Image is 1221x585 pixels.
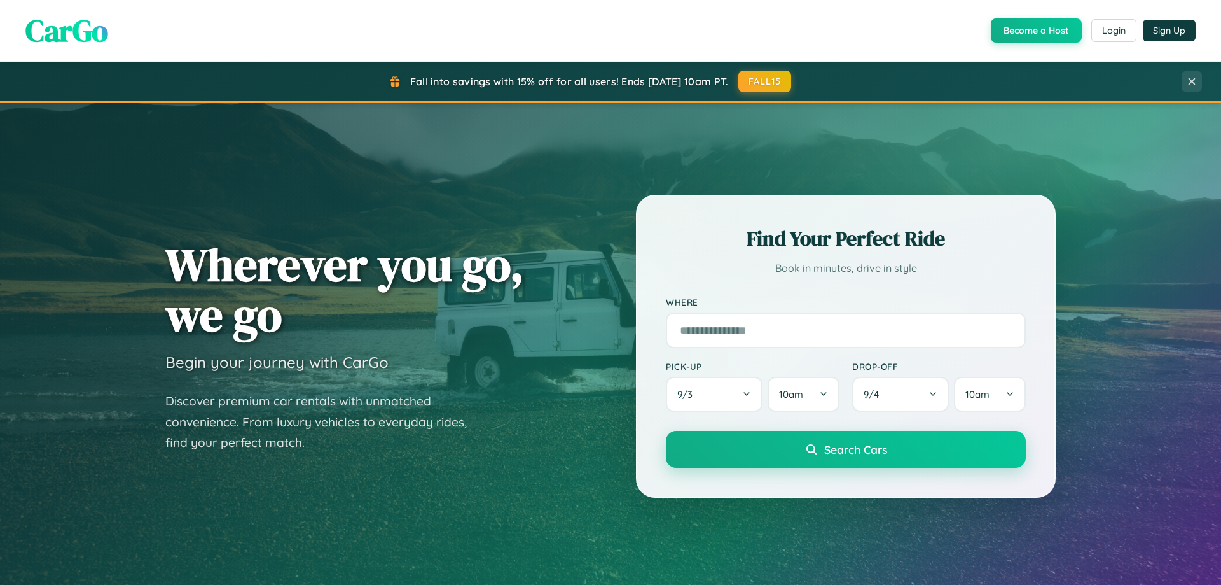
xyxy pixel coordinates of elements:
[666,225,1026,253] h2: Find Your Perfect Ride
[965,388,990,400] span: 10am
[1143,20,1196,41] button: Sign Up
[864,388,885,400] span: 9 / 4
[1091,19,1136,42] button: Login
[991,18,1082,43] button: Become a Host
[165,239,524,340] h1: Wherever you go, we go
[852,377,949,412] button: 9/4
[165,353,389,372] h3: Begin your journey with CarGo
[677,388,699,400] span: 9 / 3
[666,297,1026,307] label: Where
[25,10,108,52] span: CarGo
[824,442,887,456] span: Search Cars
[779,388,803,400] span: 10am
[852,361,1026,372] label: Drop-off
[666,259,1026,278] p: Book in minutes, drive in style
[165,391,483,453] p: Discover premium car rentals with unmatched convenience. From luxury vehicles to everyday rides, ...
[954,377,1026,412] button: 10am
[768,377,839,412] button: 10am
[666,377,762,412] button: 9/3
[666,361,839,372] label: Pick-up
[666,431,1026,468] button: Search Cars
[738,71,792,92] button: FALL15
[410,75,729,88] span: Fall into savings with 15% off for all users! Ends [DATE] 10am PT.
